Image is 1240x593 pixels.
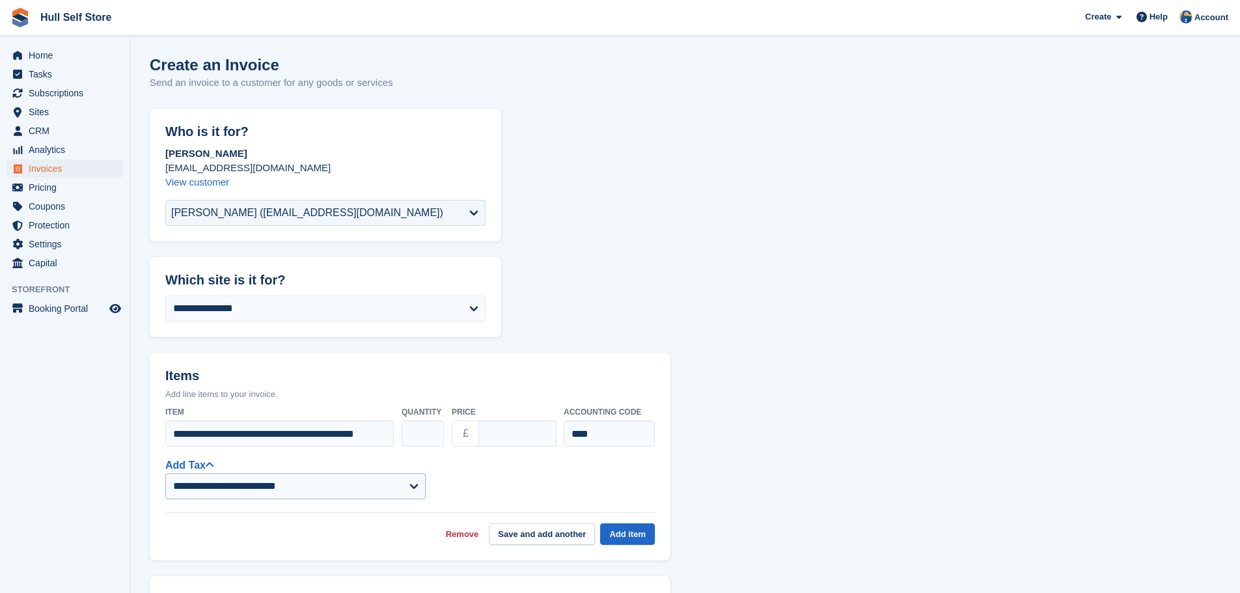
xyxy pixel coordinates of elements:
[107,301,123,316] a: Preview store
[29,65,107,83] span: Tasks
[29,178,107,197] span: Pricing
[165,368,655,386] h2: Items
[7,122,123,140] a: menu
[7,159,123,178] a: menu
[165,388,655,401] p: Add line items to your invoice.
[165,273,486,288] h2: Which site is it for?
[1179,10,1192,23] img: Hull Self Store
[402,406,444,418] label: Quantity
[7,197,123,215] a: menu
[29,197,107,215] span: Coupons
[12,283,130,296] span: Storefront
[150,76,393,90] p: Send an invoice to a customer for any goods or services
[1150,10,1168,23] span: Help
[165,460,214,471] a: Add Tax
[452,406,556,418] label: Price
[29,216,107,234] span: Protection
[29,46,107,64] span: Home
[29,103,107,121] span: Sites
[1194,11,1228,24] span: Account
[29,254,107,272] span: Capital
[7,103,123,121] a: menu
[7,46,123,64] a: menu
[29,122,107,140] span: CRM
[489,523,595,545] button: Save and add another
[29,235,107,253] span: Settings
[165,161,486,175] p: [EMAIL_ADDRESS][DOMAIN_NAME]
[171,205,443,221] div: [PERSON_NAME] ([EMAIL_ADDRESS][DOMAIN_NAME])
[7,254,123,272] a: menu
[29,141,107,159] span: Analytics
[7,235,123,253] a: menu
[35,7,117,28] a: Hull Self Store
[29,159,107,178] span: Invoices
[7,141,123,159] a: menu
[1085,10,1111,23] span: Create
[7,65,123,83] a: menu
[7,178,123,197] a: menu
[150,56,393,74] h1: Create an Invoice
[29,84,107,102] span: Subscriptions
[600,523,655,545] button: Add item
[446,528,479,541] a: Remove
[165,124,486,139] h2: Who is it for?
[165,176,229,187] a: View customer
[29,299,107,318] span: Booking Portal
[165,146,486,161] p: [PERSON_NAME]
[7,84,123,102] a: menu
[10,8,30,27] img: stora-icon-8386f47178a22dfd0bd8f6a31ec36ba5ce8667c1dd55bd0f319d3a0aa187defe.svg
[7,299,123,318] a: menu
[564,406,655,418] label: Accounting code
[165,406,394,418] label: Item
[7,216,123,234] a: menu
